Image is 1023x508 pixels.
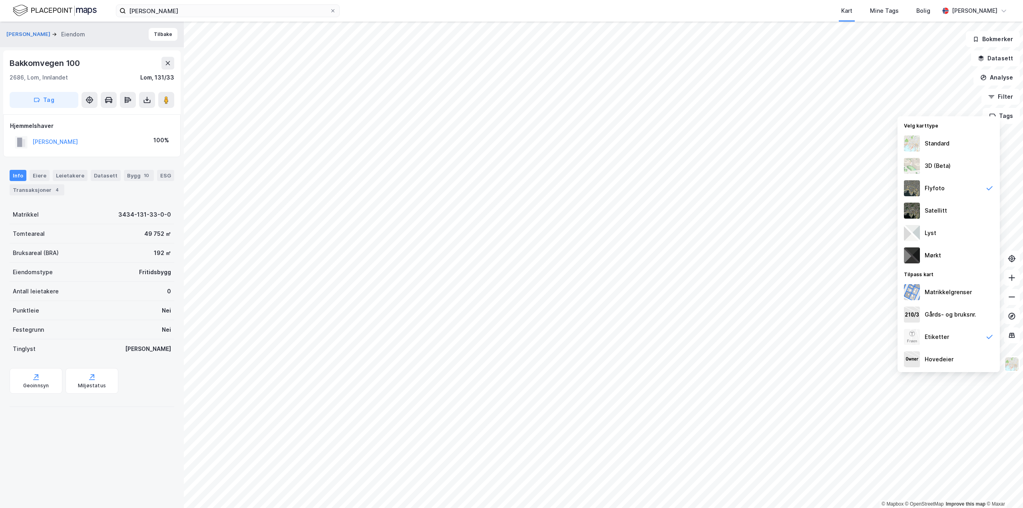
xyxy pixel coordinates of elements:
[13,267,53,277] div: Eiendomstype
[925,139,949,148] div: Standard
[162,306,171,315] div: Nei
[78,382,106,389] div: Miljøstatus
[13,210,39,219] div: Matrikkel
[973,70,1020,86] button: Analyse
[905,501,944,507] a: OpenStreetMap
[13,229,45,239] div: Tomteareal
[118,210,171,219] div: 3434-131-33-0-0
[870,6,899,16] div: Mine Tags
[904,180,920,196] img: Z
[126,5,330,17] input: Søk på adresse, matrikkel, gårdeiere, leietakere eller personer
[10,170,26,181] div: Info
[925,332,949,342] div: Etiketter
[882,501,904,507] a: Mapbox
[925,183,945,193] div: Flyfoto
[10,57,82,70] div: Bakkomvegen 100
[153,135,169,145] div: 100%
[904,203,920,219] img: 9k=
[53,170,88,181] div: Leietakere
[124,170,154,181] div: Bygg
[925,355,953,364] div: Hovedeier
[925,251,941,260] div: Mørkt
[91,170,121,181] div: Datasett
[916,6,930,16] div: Bolig
[904,284,920,300] img: cadastreBorders.cfe08de4b5ddd52a10de.jpeg
[149,28,177,41] button: Tilbake
[971,50,1020,66] button: Datasett
[167,287,171,296] div: 0
[904,225,920,241] img: luj3wr1y2y3+OchiMxRmMxRlscgabnMEmZ7DJGWxyBpucwSZnsMkZbHIGm5zBJmewyRlscgabnMEmZ7DJGWxyBpucwSZnsMkZ...
[904,351,920,367] img: majorOwner.b5e170eddb5c04bfeeff.jpeg
[904,307,920,323] img: cadastreKeys.547ab17ec502f5a4ef2b.jpeg
[13,4,97,18] img: logo.f888ab2527a4732fd821a326f86c7f29.svg
[13,248,59,258] div: Bruksareal (BRA)
[23,382,49,389] div: Geoinnsyn
[162,325,171,335] div: Nei
[904,135,920,151] img: Z
[10,121,174,131] div: Hjemmelshaver
[30,170,50,181] div: Eiere
[904,158,920,174] img: Z
[946,501,985,507] a: Improve this map
[144,229,171,239] div: 49 752 ㎡
[13,344,36,354] div: Tinglyst
[925,310,976,319] div: Gårds- og bruksnr.
[154,248,171,258] div: 192 ㎡
[904,329,920,345] img: Z
[10,92,78,108] button: Tag
[13,325,44,335] div: Festegrunn
[904,247,920,263] img: nCdM7BzjoCAAAAAElFTkSuQmCC
[13,287,59,296] div: Antall leietakere
[925,161,951,171] div: 3D (Beta)
[981,89,1020,105] button: Filter
[142,171,151,179] div: 10
[13,306,39,315] div: Punktleie
[125,344,171,354] div: [PERSON_NAME]
[157,170,174,181] div: ESG
[6,30,52,38] button: [PERSON_NAME]
[10,73,68,82] div: 2686, Lom, Innlandet
[983,108,1020,124] button: Tags
[983,470,1023,508] iframe: Chat Widget
[966,31,1020,47] button: Bokmerker
[925,206,947,215] div: Satellitt
[925,287,972,297] div: Matrikkelgrenser
[140,73,174,82] div: Lom, 131/33
[925,228,936,238] div: Lyst
[1004,357,1019,372] img: Z
[898,267,1000,281] div: Tilpass kart
[139,267,171,277] div: Fritidsbygg
[61,30,85,39] div: Eiendom
[841,6,852,16] div: Kart
[10,184,64,195] div: Transaksjoner
[898,118,1000,132] div: Velg karttype
[952,6,997,16] div: [PERSON_NAME]
[53,186,61,194] div: 4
